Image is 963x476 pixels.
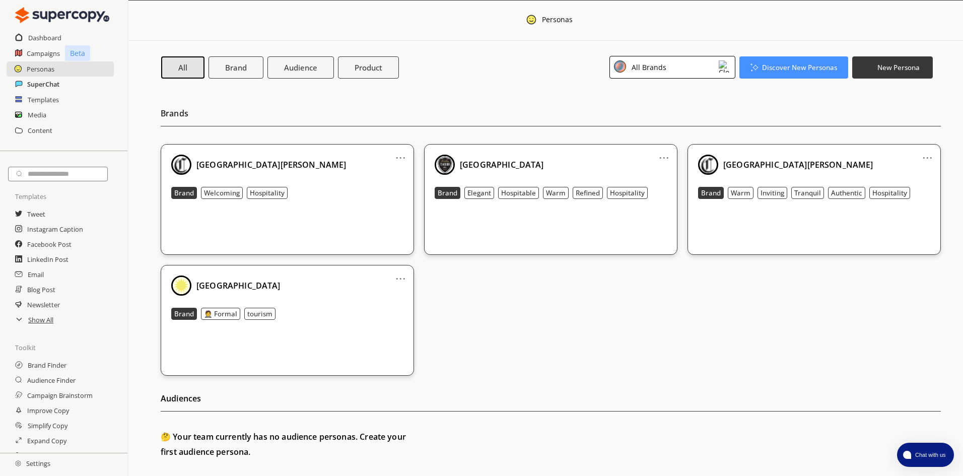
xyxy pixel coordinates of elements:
button: Elegant [464,187,494,199]
a: Facebook Post [27,237,72,252]
button: Hospitable [498,187,539,199]
h2: 🤔 Your team currently has no audience personas. Create your first audience persona. [161,429,414,459]
img: Close [15,5,109,25]
b: [GEOGRAPHIC_DATA] [196,280,281,291]
b: Discover New Personas [762,63,837,72]
b: Inviting [761,188,784,197]
b: 🤵 Formal [204,309,237,318]
button: Brand [171,308,197,320]
b: Product [355,62,382,73]
button: Warm [728,187,753,199]
a: SuperChat [27,77,59,92]
b: Warm [731,188,750,197]
img: Close [171,155,191,175]
a: Audience Finder [27,373,76,388]
span: Chat with us [911,451,948,459]
a: Media [28,107,46,122]
button: Hospitality [607,187,648,199]
a: Templates [28,92,59,107]
button: Product [338,56,399,79]
b: All [178,62,187,73]
b: Refined [576,188,600,197]
a: Audience Changer [27,448,82,463]
a: Personas [27,61,54,77]
button: Brand [209,56,263,79]
a: Content [28,123,52,138]
button: Hospitality [247,187,288,199]
button: Audience [267,56,334,79]
b: Brand [225,62,247,73]
b: Brand [701,188,721,197]
b: Hospitable [501,188,536,197]
div: All Brands [628,60,666,74]
b: Brand [174,309,194,318]
img: Close [435,155,455,175]
h2: Improve Copy [27,403,69,418]
a: Blog Post [27,282,55,297]
b: Hospitality [610,188,645,197]
img: Close [614,60,626,73]
a: LinkedIn Post [27,252,68,267]
img: Close [171,276,191,296]
h2: Audiences [161,391,941,412]
a: ... [395,150,406,158]
a: Campaigns [27,46,60,61]
b: Elegant [467,188,491,197]
a: ... [659,150,669,158]
a: Show All [28,312,53,327]
h2: Instagram Caption [27,222,83,237]
a: Brand Finder [28,358,66,373]
img: Close [698,155,718,175]
a: Email [28,267,44,282]
a: ... [922,150,933,158]
img: Close [526,14,537,25]
button: tourism [244,308,276,320]
a: Expand Copy [27,433,66,448]
button: Authentic [828,187,865,199]
button: 🤵 Formal [201,308,240,320]
button: Inviting [758,187,787,199]
button: atlas-launcher [897,443,954,467]
b: Tranquil [794,188,821,197]
button: Discover New Personas [739,56,849,79]
div: Personas [542,16,573,27]
b: New Persona [877,63,920,72]
a: Campaign Brainstorm [27,388,93,403]
b: Hospitality [250,188,285,197]
a: Tweet [27,207,45,222]
h2: Brands [161,106,941,126]
a: Newsletter [27,297,60,312]
button: New Persona [852,56,933,79]
img: Close [719,60,731,73]
b: Brand [438,188,457,197]
b: [GEOGRAPHIC_DATA] [460,159,544,170]
b: Brand [174,188,194,197]
button: Brand [698,187,724,199]
b: Hospitality [872,188,907,197]
a: ... [395,270,406,279]
b: [GEOGRAPHIC_DATA][PERSON_NAME] [723,159,873,170]
p: Beta [65,45,90,61]
b: Warm [546,188,566,197]
button: Refined [573,187,603,199]
button: Welcoming [201,187,243,199]
a: Dashboard [28,30,61,45]
a: Simplify Copy [28,418,67,433]
button: Hospitality [869,187,910,199]
b: tourism [247,309,272,318]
